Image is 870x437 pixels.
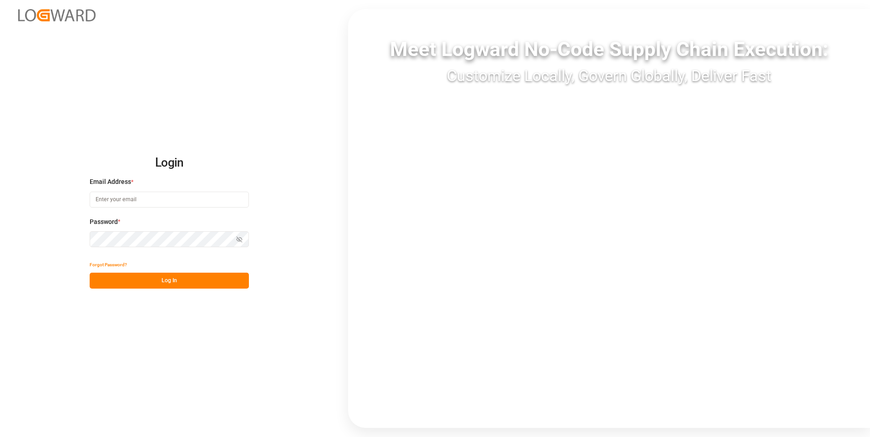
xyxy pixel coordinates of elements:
button: Forgot Password? [90,257,127,273]
img: Logward_new_orange.png [18,9,96,21]
span: Email Address [90,177,131,187]
input: Enter your email [90,192,249,208]
span: Password [90,217,118,227]
button: Log In [90,273,249,289]
div: Customize Locally, Govern Globally, Deliver Fast [348,64,870,87]
h2: Login [90,148,249,178]
div: Meet Logward No-Code Supply Chain Execution: [348,34,870,64]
